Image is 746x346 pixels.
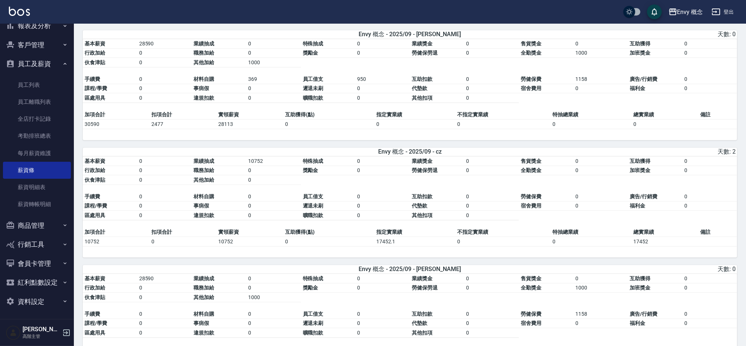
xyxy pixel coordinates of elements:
[521,41,541,47] span: 售貨獎金
[303,95,324,101] span: 曠職扣款
[194,76,214,82] span: 材料自購
[682,157,737,166] td: 0
[465,192,519,202] td: 0
[83,274,737,345] table: a dense table
[355,75,410,84] td: 950
[83,237,150,246] td: 10752
[246,328,301,338] td: 0
[355,328,410,338] td: 0
[3,162,71,179] a: 薪資條
[574,75,628,84] td: 1158
[632,110,699,120] td: 總實業績
[137,84,192,93] td: 0
[137,175,192,185] td: 0
[3,145,71,162] a: 每月薪資維護
[412,95,432,101] span: 其他扣項
[194,167,214,173] span: 職務加給
[521,320,541,326] span: 宿舍費用
[194,95,214,101] span: 違規扣款
[412,311,432,317] span: 互助扣款
[630,167,651,173] span: 加班獎金
[630,285,651,291] span: 加班獎金
[682,75,737,84] td: 0
[574,274,628,284] td: 0
[303,330,324,336] span: 曠職扣款
[682,39,737,49] td: 0
[137,201,192,211] td: 0
[574,48,628,58] td: 1000
[465,39,519,49] td: 0
[465,75,519,84] td: 0
[85,203,107,209] span: 課程/學費
[521,158,541,164] span: 售貨獎金
[630,320,646,326] span: 福利金
[412,203,427,209] span: 代墊款
[632,227,699,237] td: 總實業績
[465,319,519,328] td: 0
[574,157,628,166] td: 0
[23,326,60,333] h5: [PERSON_NAME]
[3,127,71,144] a: 考勤排班總表
[630,158,651,164] span: 互助獲得
[3,235,71,254] button: 行銷工具
[412,285,438,291] span: 勞健保勞退
[551,119,632,129] td: 0
[355,283,410,293] td: 0
[355,201,410,211] td: 0
[194,320,209,326] span: 事病假
[194,203,209,209] span: 事病假
[574,39,628,49] td: 0
[521,148,736,156] div: 天數: 2
[303,167,318,173] span: 獎勵金
[465,201,519,211] td: 0
[83,39,737,110] table: a dense table
[246,166,301,175] td: 0
[521,193,541,199] span: 勞健保費
[85,275,105,281] span: 基本薪資
[194,85,209,91] span: 事病假
[85,285,105,291] span: 行政加給
[412,76,432,82] span: 互助扣款
[699,227,737,237] td: 備註
[246,58,301,68] td: 1000
[246,48,301,58] td: 0
[682,319,737,328] td: 0
[465,274,519,284] td: 0
[85,41,105,47] span: 基本薪資
[83,227,150,237] td: 加項合計
[194,330,214,336] span: 違規扣款
[85,59,105,65] span: 伙食津貼
[216,237,283,246] td: 10752
[85,50,105,56] span: 行政加給
[682,309,737,319] td: 0
[630,50,651,56] span: 加班獎金
[682,84,737,93] td: 0
[465,48,519,58] td: 0
[465,211,519,220] td: 0
[246,75,301,84] td: 369
[303,212,324,218] span: 曠職扣款
[246,84,301,93] td: 0
[630,203,646,209] span: 福利金
[246,175,301,185] td: 0
[194,311,214,317] span: 材料自購
[359,31,461,38] span: Envy 概念 - 2025/09 - [PERSON_NAME]
[3,292,71,311] button: 資料設定
[355,93,410,103] td: 0
[83,157,737,227] table: a dense table
[85,193,100,199] span: 手續費
[455,227,551,237] td: 不指定實業績
[137,48,192,58] td: 0
[246,157,301,166] td: 10752
[85,76,100,82] span: 手續費
[521,85,541,91] span: 宿舍費用
[574,84,628,93] td: 0
[521,266,736,273] div: 天數: 0
[374,237,455,246] td: 17452.1
[551,237,632,246] td: 0
[521,31,736,38] div: 天數: 0
[85,85,107,91] span: 課程/學費
[374,227,455,237] td: 指定實業績
[574,319,628,328] td: 0
[85,95,105,101] span: 區處用具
